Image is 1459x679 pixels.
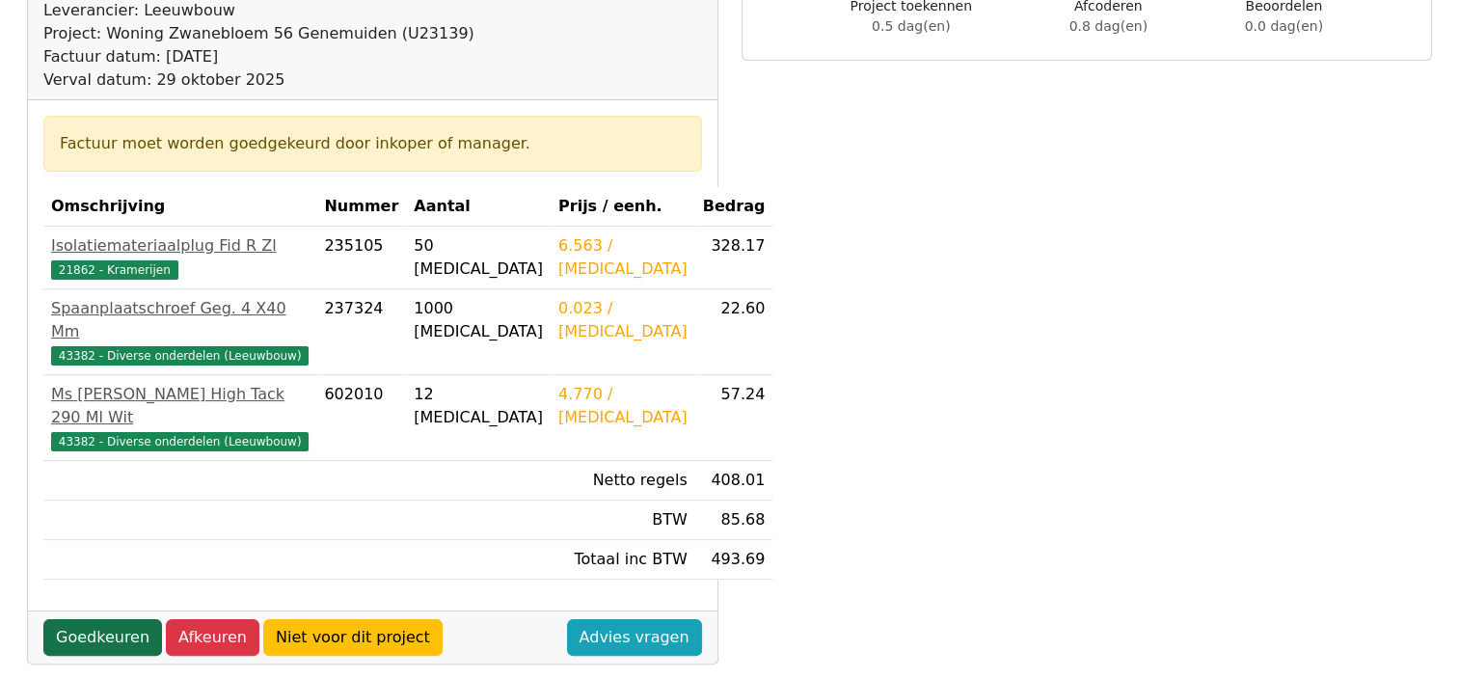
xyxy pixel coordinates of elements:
[51,297,309,367] a: Spaanplaatschroef Geg. 4 X40 Mm43382 - Diverse onderdelen (Leeuwbouw)
[414,234,543,281] div: 50 [MEDICAL_DATA]
[695,227,773,289] td: 328.17
[551,187,695,227] th: Prijs / eenh.
[406,187,551,227] th: Aantal
[695,187,773,227] th: Bedrag
[43,45,474,68] div: Factuur datum: [DATE]
[551,501,695,540] td: BTW
[695,461,773,501] td: 408.01
[51,297,309,343] div: Spaanplaatschroef Geg. 4 X40 Mm
[558,234,688,281] div: 6.563 / [MEDICAL_DATA]
[43,187,316,227] th: Omschrijving
[558,297,688,343] div: 0.023 / [MEDICAL_DATA]
[551,540,695,580] td: Totaal inc BTW
[43,68,474,92] div: Verval datum: 29 oktober 2025
[872,18,950,34] span: 0.5 dag(en)
[51,432,309,451] span: 43382 - Diverse onderdelen (Leeuwbouw)
[695,501,773,540] td: 85.68
[51,383,309,452] a: Ms [PERSON_NAME] High Tack 290 Ml Wit43382 - Diverse onderdelen (Leeuwbouw)
[43,22,474,45] div: Project: Woning Zwanebloem 56 Genemuiden (U23139)
[51,260,178,280] span: 21862 - Kramerijen
[695,540,773,580] td: 493.69
[414,297,543,343] div: 1000 [MEDICAL_DATA]
[60,132,686,155] div: Factuur moet worden goedgekeurd door inkoper of manager.
[695,289,773,375] td: 22.60
[316,187,406,227] th: Nummer
[414,383,543,429] div: 12 [MEDICAL_DATA]
[166,619,259,656] a: Afkeuren
[51,383,309,429] div: Ms [PERSON_NAME] High Tack 290 Ml Wit
[567,619,702,656] a: Advies vragen
[316,227,406,289] td: 235105
[51,234,309,258] div: Isolatiemateriaalplug Fid R Zl
[1069,18,1148,34] span: 0.8 dag(en)
[263,619,443,656] a: Niet voor dit project
[1245,18,1323,34] span: 0.0 dag(en)
[558,383,688,429] div: 4.770 / [MEDICAL_DATA]
[551,461,695,501] td: Netto regels
[51,346,309,366] span: 43382 - Diverse onderdelen (Leeuwbouw)
[695,375,773,461] td: 57.24
[316,289,406,375] td: 237324
[316,375,406,461] td: 602010
[43,619,162,656] a: Goedkeuren
[51,234,309,281] a: Isolatiemateriaalplug Fid R Zl21862 - Kramerijen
